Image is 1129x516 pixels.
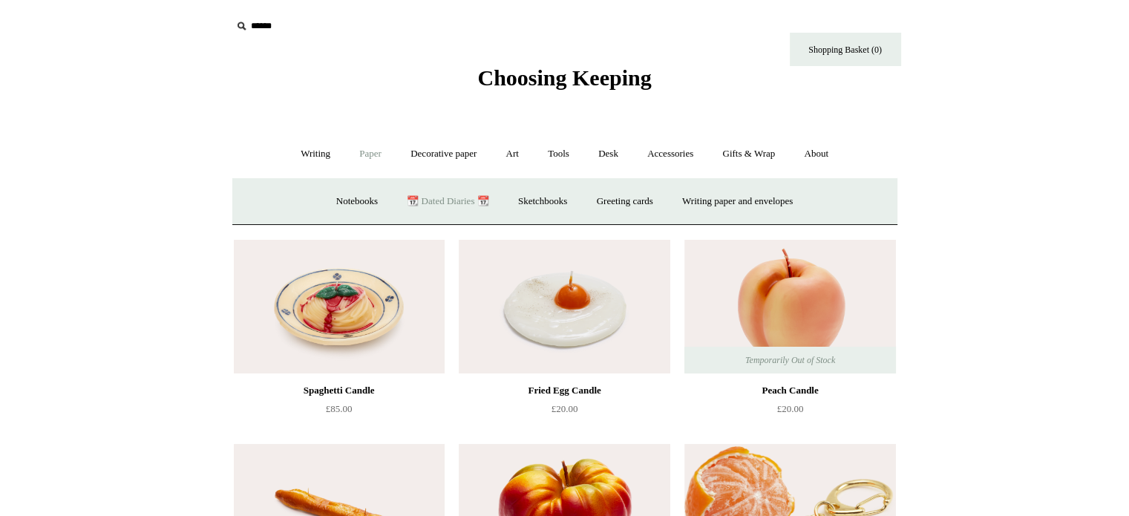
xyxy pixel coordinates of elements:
a: Fried Egg Candle Fried Egg Candle [459,240,670,373]
a: Desk [585,134,632,174]
span: Choosing Keeping [477,65,651,90]
a: Writing [287,134,344,174]
a: Writing paper and envelopes [669,182,806,221]
div: Spaghetti Candle [238,382,441,399]
a: Paper [346,134,395,174]
span: Temporarily Out of Stock [730,347,850,373]
a: Peach Candle Peach Candle Temporarily Out of Stock [684,240,895,373]
img: Peach Candle [684,240,895,373]
a: Peach Candle £20.00 [684,382,895,442]
div: Peach Candle [688,382,891,399]
a: Notebooks [323,182,391,221]
a: About [791,134,842,174]
span: £20.00 [777,403,804,414]
img: Fried Egg Candle [459,240,670,373]
a: Choosing Keeping [477,77,651,88]
a: Decorative paper [397,134,490,174]
a: Spaghetti Candle Spaghetti Candle [234,240,445,373]
a: 📆 Dated Diaries 📆 [393,182,502,221]
a: Spaghetti Candle £85.00 [234,382,445,442]
span: £85.00 [326,403,353,414]
img: Spaghetti Candle [234,240,445,373]
div: Fried Egg Candle [462,382,666,399]
a: Art [493,134,532,174]
a: Fried Egg Candle £20.00 [459,382,670,442]
a: Shopping Basket (0) [790,33,901,66]
a: Gifts & Wrap [709,134,788,174]
a: Sketchbooks [505,182,580,221]
span: £20.00 [552,403,578,414]
a: Greeting cards [583,182,667,221]
a: Tools [534,134,583,174]
a: Accessories [634,134,707,174]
